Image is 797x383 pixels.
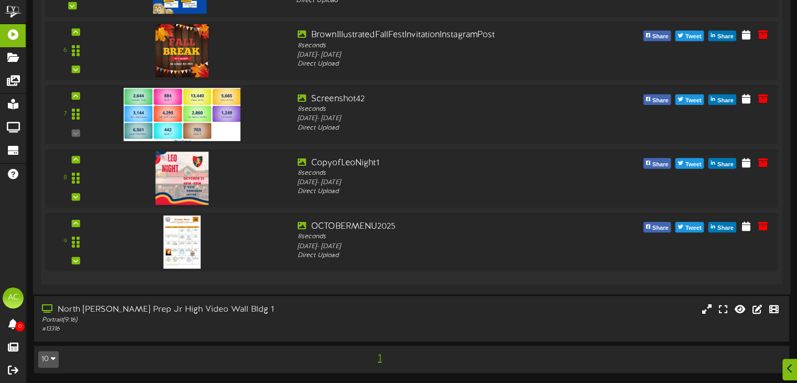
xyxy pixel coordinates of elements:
[643,158,671,168] button: Share
[156,24,209,77] img: c43f2d44-4f79-486f-a8e2-13b3cabc2bb2.png
[124,88,240,141] img: 7b88ee52-9cbe-4d30-88b0-1a49d8cae69a.png
[298,93,587,105] div: Screenshot42
[708,94,736,104] button: Share
[38,351,59,368] button: 10
[683,158,704,170] span: Tweet
[298,251,587,260] div: Direct Upload
[715,31,736,42] span: Share
[650,94,671,106] span: Share
[42,316,341,325] div: Portrait ( 9:16 )
[675,221,704,232] button: Tweet
[708,30,736,41] button: Share
[298,232,587,241] div: 8 seconds
[683,94,704,106] span: Tweet
[683,31,704,42] span: Tweet
[298,114,587,123] div: [DATE] - [DATE]
[42,325,341,334] div: # 13316
[715,94,736,106] span: Share
[163,215,201,268] img: 2b5fa25d-b5fd-4d2b-8793-69d8201e4c96.jpg
[298,169,587,178] div: 8 seconds
[298,157,587,169] div: CopyofLeoNight1
[63,46,67,55] div: 6
[675,30,704,41] button: Tweet
[298,178,587,187] div: [DATE] - [DATE]
[643,221,671,232] button: Share
[3,288,24,308] div: AC
[298,220,587,232] div: OCTOBERMENU2025
[675,158,704,168] button: Tweet
[298,29,587,41] div: BrownIllustratedFallFestInvitationInstagramPost
[298,242,587,251] div: [DATE] - [DATE]
[675,94,704,104] button: Tweet
[298,59,587,68] div: Direct Upload
[298,187,587,196] div: Direct Upload
[708,158,736,168] button: Share
[650,222,671,233] span: Share
[650,31,671,42] span: Share
[708,221,736,232] button: Share
[15,322,25,332] span: 0
[643,94,671,104] button: Share
[156,151,209,204] img: 641e62ef-0ef2-494b-b3eb-84f358b41c3e.png
[375,353,384,364] span: 1
[42,304,341,316] div: North [PERSON_NAME] Prep Jr High Video Wall Bldg 1
[715,222,736,233] span: Share
[643,30,671,41] button: Share
[683,222,704,233] span: Tweet
[298,123,587,132] div: Direct Upload
[650,158,671,170] span: Share
[298,105,587,114] div: 8 seconds
[715,158,736,170] span: Share
[298,50,587,59] div: [DATE] - [DATE]
[63,173,67,182] div: 8
[63,237,67,246] div: 9
[298,41,587,50] div: 8 seconds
